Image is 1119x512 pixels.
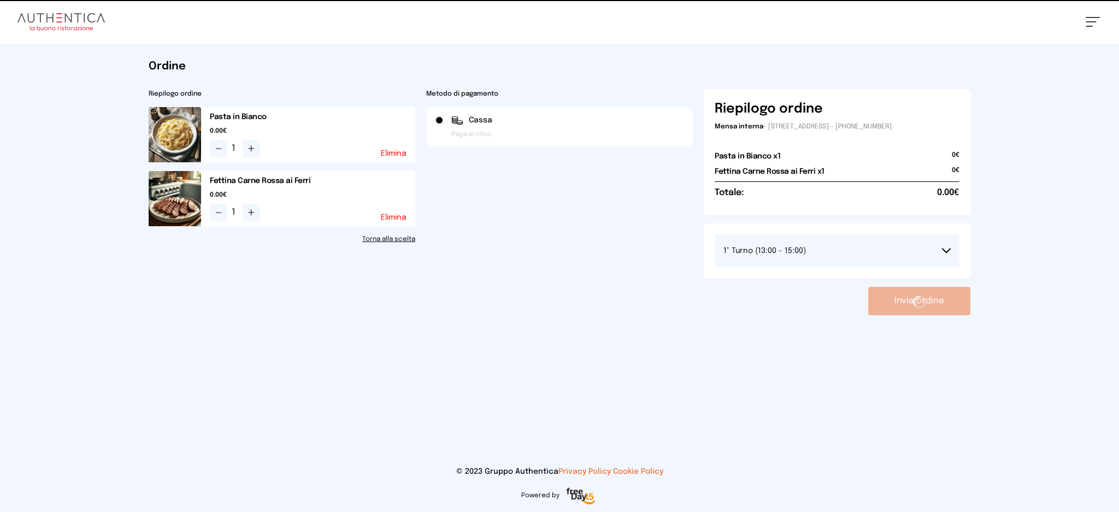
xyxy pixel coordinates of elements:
[952,151,959,166] span: 0€
[149,107,201,162] img: media
[715,122,959,131] p: - [STREET_ADDRESS] - [PHONE_NUMBER]
[952,166,959,181] span: 0€
[149,90,415,98] h2: Riepilogo ordine
[381,214,407,221] button: Elimina
[715,166,824,177] h2: Fettina Carne Rossa ai Ferri x1
[723,247,806,255] span: 1° Turno (13:00 - 15:00)
[451,130,491,139] span: Paga al ritiro
[469,115,492,126] span: Cassa
[17,13,105,31] img: logo.8f33a47.png
[564,486,598,508] img: logo-freeday.3e08031.png
[426,90,693,98] h2: Metodo di pagamento
[521,491,559,500] span: Powered by
[715,234,959,267] button: 1° Turno (13:00 - 15:00)
[210,175,415,186] h2: Fettina Carne Rossa ai Ferri
[210,191,415,199] span: 0.00€
[613,468,663,475] a: Cookie Policy
[381,150,407,157] button: Elimina
[149,235,415,244] a: Torna alla scelta
[210,127,415,136] span: 0.00€
[715,101,823,118] h6: Riepilogo ordine
[17,466,1102,477] p: © 2023 Gruppo Authentica
[715,123,763,130] span: Mensa interna
[558,468,611,475] a: Privacy Policy
[715,186,744,199] h6: Totale:
[210,111,415,122] h2: Pasta in Bianco
[715,151,780,162] h2: Pasta in Bianco x1
[149,59,970,74] h1: Ordine
[232,142,238,155] span: 1
[232,206,238,219] span: 1
[149,171,201,226] img: media
[937,186,959,199] span: 0.00€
